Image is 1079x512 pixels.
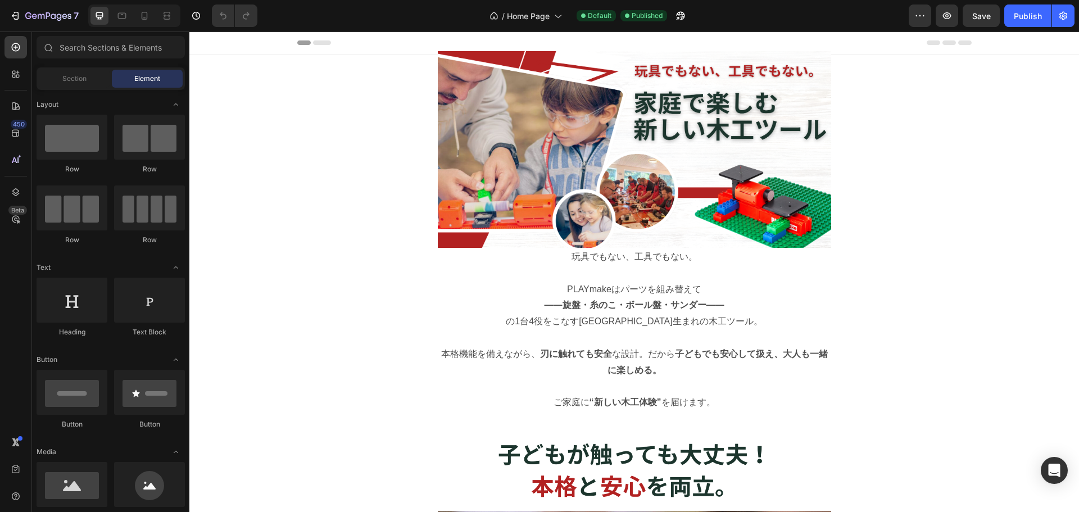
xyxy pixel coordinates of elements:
[37,99,58,110] span: Layout
[250,250,641,266] p: PLAYmakeはパーツを組み替えて
[134,74,160,84] span: Element
[248,397,642,480] img: gempages_559285630803117037-f3890d47-dc00-4532-9acb-e798afadc2e2.png
[167,351,185,369] span: Toggle open
[74,9,79,22] p: 7
[250,298,641,347] p: 本格機能を備えながら、 な設計。だから
[114,164,185,174] div: Row
[355,269,535,278] strong: ――旋盤・糸のこ・ボール盤・サンダー――
[37,447,56,457] span: Media
[507,10,550,22] span: Home Page
[1041,457,1068,484] div: Open Intercom Messenger
[1014,10,1042,22] div: Publish
[250,218,641,234] p: 玩具でもない、工具でもない。
[351,318,423,327] strong: 刃に触れても安全
[37,235,107,245] div: Row
[189,31,1079,512] iframe: Design area
[418,318,638,343] strong: 子どもでも安心して扱え、大人も一緒に楽しめる。
[114,235,185,245] div: Row
[972,11,991,21] span: Save
[114,327,185,337] div: Text Block
[37,262,51,273] span: Text
[8,206,27,215] div: Beta
[963,4,1000,27] button: Save
[37,36,185,58] input: Search Sections & Elements
[37,355,57,365] span: Button
[167,443,185,461] span: Toggle open
[37,419,107,429] div: Button
[250,282,641,298] p: の1台4役をこなす[GEOGRAPHIC_DATA]生まれの木工ツール。
[588,11,611,21] span: Default
[212,4,257,27] div: Undo/Redo
[114,419,185,429] div: Button
[4,4,84,27] button: 7
[11,120,27,129] div: 450
[1004,4,1051,27] button: Publish
[167,259,185,277] span: Toggle open
[250,347,641,379] p: ご家庭に を届けます。
[502,10,505,22] span: /
[167,96,185,114] span: Toggle open
[37,327,107,337] div: Heading
[632,11,663,21] span: Published
[400,366,472,375] strong: “新しい木工体験”
[62,74,87,84] span: Section
[37,164,107,174] div: Row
